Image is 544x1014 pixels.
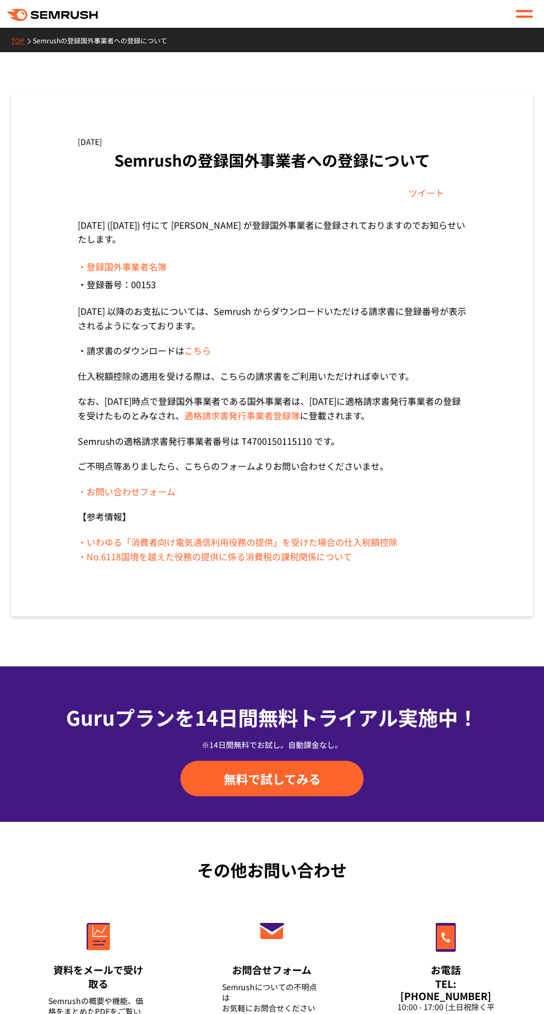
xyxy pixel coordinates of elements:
div: 資料をメールで受け取る [48,963,148,991]
p: 仕入税額控除の適用を受ける際は、こちらの請求書をご利用いただければ幸いです。 [78,369,466,384]
p: [DATE] 以降のお支払については、Semrush からダウンロードいただける請求書に登録番号が表示されるようになっております。 [78,304,466,333]
div: ※14日間無料でお試し。自動課金なし。 [11,739,533,750]
a: こちら [184,344,211,357]
a: ・いわゆる「消費者向け電気通信利用役務の提供」を受けた場合の仕入税額控除 [78,535,397,549]
div: その他お問い合わせ [11,857,533,882]
p: [DATE] ([DATE]) 付にて [PERSON_NAME] が登録国外事業者に登録されておりますのでお知らせいたします。 [78,218,466,247]
div: TEL: [PHONE_NUMBER] [396,977,496,1002]
p: なお、[DATE]時点で登録国外事業者である国外事業者は、[DATE]に適格請求書発行事業者の登録を受けたものとみなされ、 に登載されます。 [78,394,466,423]
p: ・請求書のダウンロードは [78,344,466,358]
a: ・登録国外事業者名簿 [78,260,167,273]
h1: Semrushの登録国外事業者への登録について [78,148,466,173]
a: 適格請求書発行事業者登録簿 [184,409,300,422]
a: Semrushの登録国外事業者への登録について [33,36,175,45]
div: お電話 [396,963,496,977]
span: 無料トライアル実施中！ [258,702,478,731]
div: お問合せフォーム [222,963,321,977]
a: ・お問い合わせフォーム [78,485,175,498]
li: ・登録番号：00153 [78,275,466,293]
span: 無料で試してみる [224,770,321,787]
p: Semrushの適格請求書発行事業者番号は T4700150115110 です。 [78,434,466,449]
a: TOP [11,36,33,45]
a: ツイート [409,186,444,199]
p: 【参考情報】 [78,510,466,524]
div: Guruプランを14日間 [11,702,533,732]
a: ・No.6118国境を越えた役務の提供に係る消費税の課税関係について [78,550,352,563]
div: Semrushについての不明点は お気軽にお問合せください [222,982,321,1013]
p: ご不明点等ありましたら、こちらのフォームよりお問い合わせくださいませ。 [78,459,466,474]
a: 無料で試してみる [180,761,364,796]
div: [DATE] [78,135,466,148]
